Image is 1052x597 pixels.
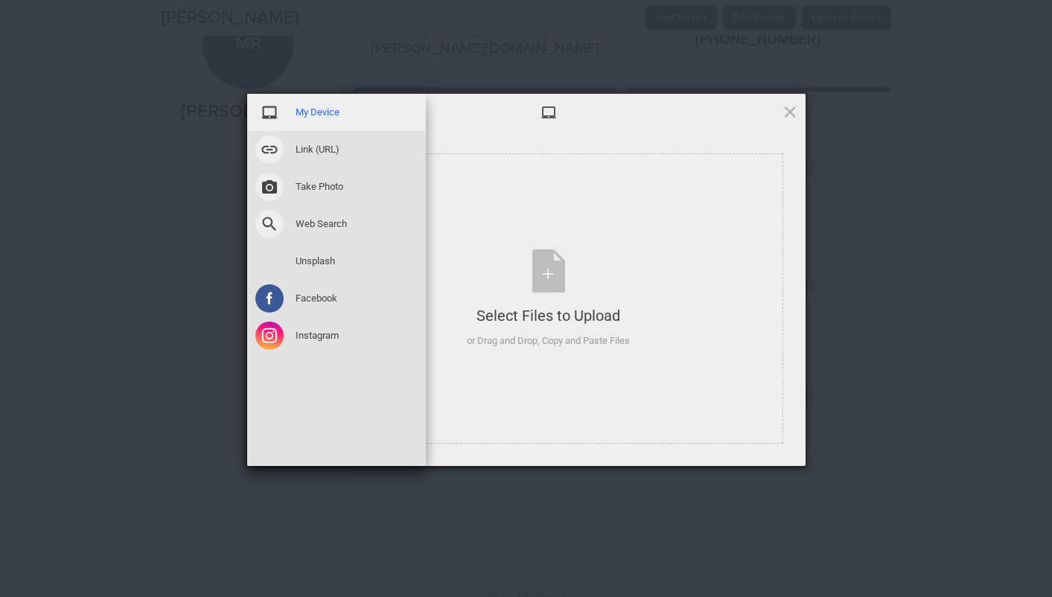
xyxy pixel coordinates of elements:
span: Instagram [296,329,339,342]
span: Facebook [296,292,337,305]
div: Link (URL) [247,131,426,168]
span: My Device [296,106,339,119]
div: Take Photo [247,168,426,205]
span: Link (URL) [296,143,339,156]
div: Select Files to Upload [467,305,630,326]
div: Unsplash [247,243,426,280]
div: My Device [247,94,426,131]
span: Take Photo [296,180,343,194]
span: Web Search [296,217,347,231]
div: Instagram [247,317,426,354]
div: Facebook [247,280,426,317]
span: My Device [541,104,557,121]
div: or Drag and Drop, Copy and Paste Files [467,333,630,348]
span: Unsplash [296,255,335,268]
span: Click here or hit ESC to close picker [782,103,798,120]
div: Web Search [247,205,426,243]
